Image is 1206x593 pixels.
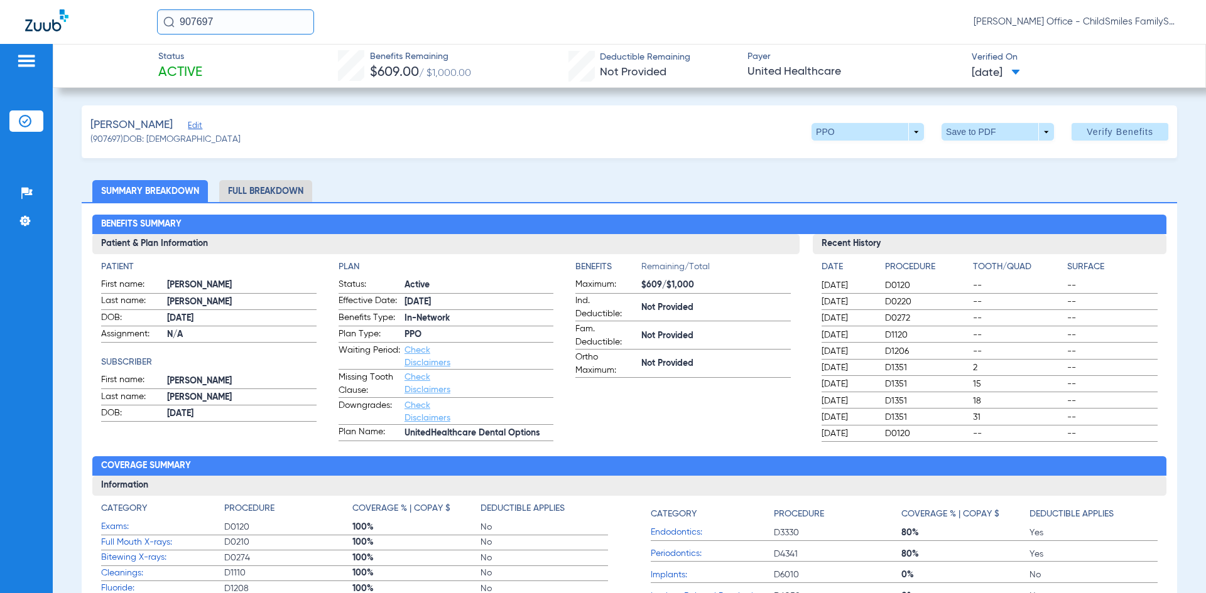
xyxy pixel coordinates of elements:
[575,323,637,349] span: Fam. Deductible:
[885,260,969,274] h4: Procedure
[339,260,553,274] h4: Plan
[885,345,969,358] span: D1206
[812,123,924,141] button: PPO
[885,411,969,424] span: D1351
[822,296,874,308] span: [DATE]
[92,456,1166,476] h2: Coverage Summary
[167,407,316,420] span: [DATE]
[167,279,316,292] span: [PERSON_NAME]
[101,356,316,369] h4: Subscriber
[352,536,481,548] span: 100%
[167,391,316,404] span: [PERSON_NAME]
[352,552,481,564] span: 100%
[1087,127,1153,137] span: Verify Benefits
[157,9,314,35] input: Search for patients
[101,260,316,274] h4: Patient
[101,502,224,520] app-breakdown-title: Category
[973,395,1063,407] span: 18
[339,328,400,343] span: Plan Type:
[885,312,969,324] span: D0272
[101,278,163,293] span: First name:
[90,117,173,133] span: [PERSON_NAME]
[651,569,774,582] span: Implants:
[339,294,400,309] span: Effective Date:
[405,373,450,394] a: Check Disclaimers
[339,278,400,293] span: Status:
[1067,395,1157,407] span: --
[101,373,163,388] span: First name:
[481,536,609,548] span: No
[774,508,824,521] h4: Procedure
[885,395,969,407] span: D1351
[1067,260,1157,274] h4: Surface
[885,279,969,292] span: D0120
[339,425,400,441] span: Plan Name:
[92,215,1166,235] h2: Benefits Summary
[405,296,553,309] span: [DATE]
[575,351,637,377] span: Ortho Maximum:
[973,361,1063,374] span: 2
[901,502,1029,525] app-breakdown-title: Coverage % | Copay $
[651,526,774,539] span: Endodontics:
[352,502,481,520] app-breakdown-title: Coverage % | Copay $
[774,526,902,539] span: D3330
[1067,361,1157,374] span: --
[101,551,224,564] span: Bitewing X-rays:
[481,502,609,520] app-breakdown-title: Deductible Applies
[339,311,400,326] span: Benefits Type:
[1067,296,1157,308] span: --
[1029,508,1114,521] h4: Deductible Applies
[973,296,1063,308] span: --
[972,51,1185,64] span: Verified On
[885,427,969,440] span: D0120
[1029,502,1158,525] app-breakdown-title: Deductible Applies
[481,502,565,515] h4: Deductible Applies
[405,279,553,292] span: Active
[1072,123,1168,141] button: Verify Benefits
[973,279,1063,292] span: --
[1067,378,1157,390] span: --
[942,123,1054,141] button: Save to PDF
[973,260,1063,278] app-breakdown-title: Tooth/Quad
[224,521,352,533] span: D0120
[651,508,697,521] h4: Category
[885,329,969,341] span: D1120
[101,536,224,549] span: Full Mouth X-rays:
[1067,411,1157,424] span: --
[167,375,316,388] span: [PERSON_NAME]
[25,9,68,31] img: Zuub Logo
[822,345,874,358] span: [DATE]
[641,329,790,343] span: Not Provided
[600,51,690,64] span: Deductible Remaining
[973,329,1063,341] span: --
[973,260,1063,274] h4: Tooth/Quad
[167,312,316,325] span: [DATE]
[1029,569,1158,581] span: No
[163,16,175,28] img: Search Icon
[1067,312,1157,324] span: --
[101,520,224,533] span: Exams:
[101,390,163,405] span: Last name:
[339,371,400,397] span: Missing Tooth Clause:
[1067,329,1157,341] span: --
[224,552,352,564] span: D0274
[973,427,1063,440] span: --
[575,278,637,293] span: Maximum:
[575,260,641,278] app-breakdown-title: Benefits
[224,502,274,515] h4: Procedure
[575,294,637,321] span: Ind. Deductible:
[1067,345,1157,358] span: --
[352,567,481,579] span: 100%
[370,66,419,79] span: $609.00
[224,536,352,548] span: D0210
[224,502,352,520] app-breakdown-title: Procedure
[405,346,450,367] a: Check Disclaimers
[352,521,481,533] span: 100%
[774,502,902,525] app-breakdown-title: Procedure
[822,329,874,341] span: [DATE]
[641,301,790,314] span: Not Provided
[822,378,874,390] span: [DATE]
